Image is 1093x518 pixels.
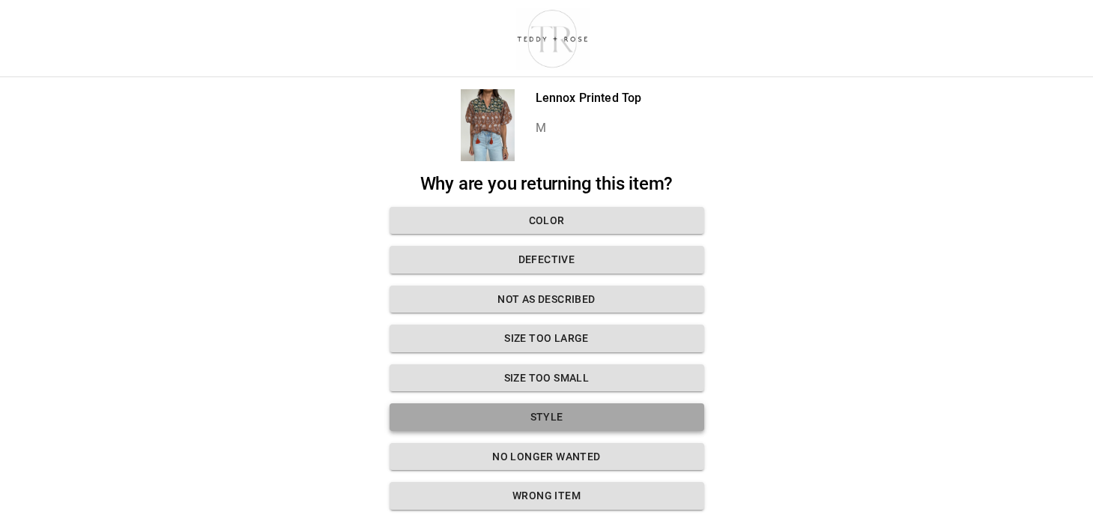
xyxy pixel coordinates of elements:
button: Defective [390,246,704,274]
h2: Why are you returning this item? [390,173,704,195]
button: Not as described [390,286,704,313]
button: Color [390,207,704,235]
button: Wrong Item [390,482,704,510]
button: No longer wanted [390,443,704,471]
button: Style [390,403,704,431]
button: Size too large [390,325,704,352]
img: shop-teddyrose.myshopify.com-d93983e8-e25b-478f-b32e-9430bef33fdd [510,6,595,70]
p: M [536,119,642,137]
button: Size too small [390,364,704,392]
p: Lennox Printed Top [536,89,642,107]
